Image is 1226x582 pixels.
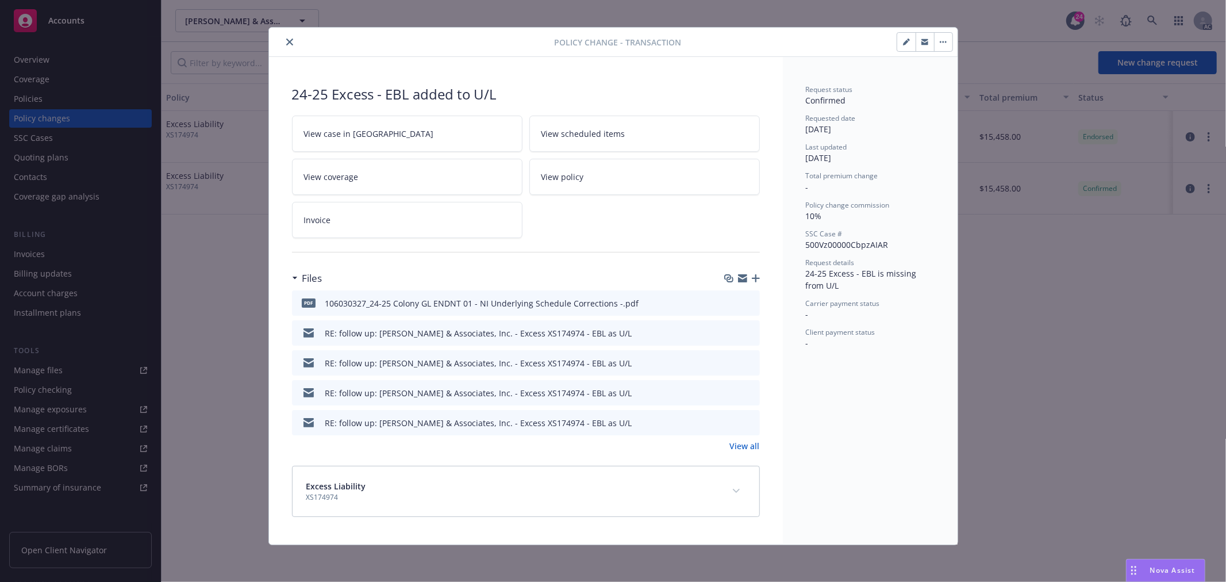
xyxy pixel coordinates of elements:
button: download file [727,357,736,369]
span: View coverage [304,171,359,183]
span: - [806,338,809,349]
span: 500Vz00000CbpzAIAR [806,239,889,250]
button: Nova Assist [1126,559,1205,582]
span: Policy change commission [806,200,890,210]
span: Total premium change [806,171,878,181]
button: preview file [745,387,755,399]
button: download file [727,327,736,339]
span: SSC Case # [806,229,843,239]
span: View scheduled items [541,128,625,140]
span: Last updated [806,142,847,152]
a: View scheduled items [529,116,760,152]
span: [DATE] [806,152,832,163]
h3: Files [302,271,322,286]
a: View coverage [292,159,522,195]
button: preview file [745,357,755,369]
span: - [806,309,809,320]
button: preview file [745,417,755,429]
span: XS174974 [306,492,366,503]
span: Nova Assist [1150,565,1196,575]
a: View policy [529,159,760,195]
span: View policy [541,171,584,183]
span: Requested date [806,113,856,123]
div: 106030327_24-25 Colony GL ENDNT 01 - NI Underlying Schedule Corrections -.pdf [325,297,639,309]
div: RE: follow up: [PERSON_NAME] & Associates, Inc. - Excess XS174974 - EBL as U/L [325,327,632,339]
span: Confirmed [806,95,846,106]
div: RE: follow up: [PERSON_NAME] & Associates, Inc. - Excess XS174974 - EBL as U/L [325,387,632,399]
span: pdf [302,298,316,307]
div: RE: follow up: [PERSON_NAME] & Associates, Inc. - Excess XS174974 - EBL as U/L [325,357,632,369]
a: Invoice [292,202,522,238]
span: Carrier payment status [806,298,880,308]
button: download file [727,417,736,429]
span: 24-25 Excess - EBL is missing from U/L [806,268,919,291]
button: preview file [745,327,755,339]
span: [DATE] [806,124,832,135]
span: 10% [806,210,822,221]
span: Invoice [304,214,331,226]
button: preview file [745,297,755,309]
button: close [283,35,297,49]
span: Policy change - Transaction [554,36,681,48]
div: Files [292,271,322,286]
span: Request details [806,258,855,267]
span: - [806,182,809,193]
div: 24-25 Excess - EBL added to U/L [292,85,760,104]
a: View all [730,440,760,452]
div: RE: follow up: [PERSON_NAME] & Associates, Inc. - Excess XS174974 - EBL as U/L [325,417,632,429]
div: Excess LiabilityXS174974expand content [293,466,759,516]
a: View case in [GEOGRAPHIC_DATA] [292,116,522,152]
button: expand content [727,482,745,500]
span: Request status [806,85,853,94]
span: Client payment status [806,327,875,337]
button: download file [727,387,736,399]
span: Excess Liability [306,480,366,492]
div: Drag to move [1127,560,1141,581]
span: View case in [GEOGRAPHIC_DATA] [304,128,434,140]
button: download file [727,297,736,309]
